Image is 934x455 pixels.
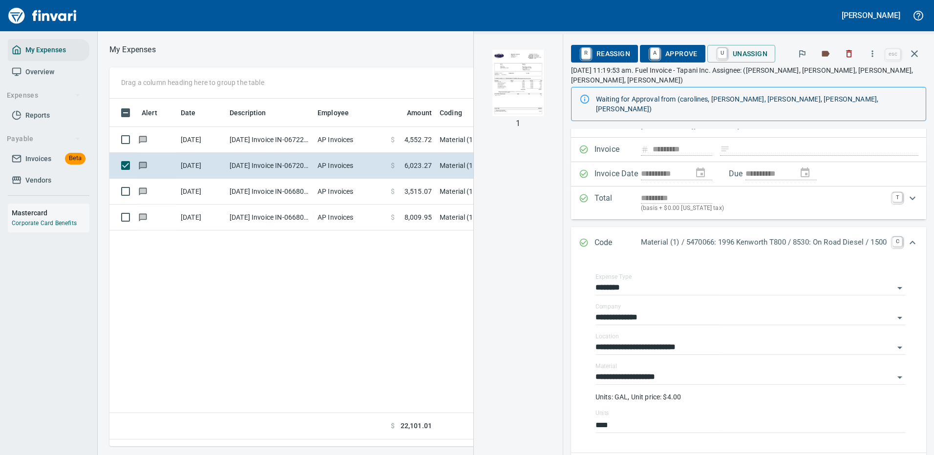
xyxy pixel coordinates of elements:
[579,45,630,62] span: Reassign
[650,48,659,59] a: A
[436,205,680,230] td: Material (1) / 5470011: 1991 Kenworth T800 / 8530: On Road Diesel / 1754
[404,161,432,170] span: 6,023.27
[401,421,432,431] span: 22,101.01
[25,66,54,78] span: Overview
[25,153,51,165] span: Invoices
[595,392,906,402] p: Units: GAL, Unit price: $4.00
[707,45,775,62] button: UUnassign
[648,45,698,62] span: Approve
[177,127,226,153] td: [DATE]
[892,192,902,202] a: T
[440,107,475,119] span: Coding
[181,107,196,119] span: Date
[6,4,79,27] img: Finvari
[892,237,902,247] a: C
[404,212,432,222] span: 8,009.95
[8,39,89,61] a: My Expenses
[7,133,81,145] span: Payable
[25,44,66,56] span: My Expenses
[138,136,148,143] span: Has messages
[595,274,632,280] label: Expense Type
[571,227,926,259] div: Expand
[718,48,727,59] a: U
[407,107,432,119] span: Amount
[893,341,907,354] button: Open
[121,78,264,87] p: Drag a column heading here to group the table
[838,43,860,64] button: Discard
[226,153,314,179] td: [DATE] Invoice IN-067205 from [PERSON_NAME] Oil Co Inc (1-38025)
[815,43,836,64] button: Labels
[314,127,387,153] td: AP Invoices
[839,8,903,23] button: [PERSON_NAME]
[138,188,148,194] span: Has messages
[581,48,591,59] a: R
[485,50,552,116] img: Page 1
[862,43,883,64] button: More
[516,118,520,129] p: 1
[138,162,148,168] span: Has messages
[391,186,395,196] span: $
[12,220,77,227] a: Corporate Card Benefits
[842,10,900,21] h5: [PERSON_NAME]
[65,153,85,164] span: Beta
[177,205,226,230] td: [DATE]
[715,45,767,62] span: Unassign
[436,127,680,153] td: Material (1) / 5470066: 1996 Kenworth T800 / 8530: On Road Diesel / 1150
[226,179,314,205] td: [DATE] Invoice IN-066801 from [PERSON_NAME] Oil Co Inc (1-38025)
[314,205,387,230] td: AP Invoices
[25,174,51,186] span: Vendors
[391,135,395,145] span: $
[595,304,621,310] label: Company
[230,107,266,119] span: Description
[230,107,279,119] span: Description
[226,127,314,153] td: [DATE] Invoice IN-067223 from [PERSON_NAME] Oil Co Inc (1-38025)
[7,89,81,102] span: Expenses
[886,49,900,60] a: esc
[594,237,641,249] p: Code
[314,179,387,205] td: AP Invoices
[8,148,89,170] a: InvoicesBeta
[318,107,349,119] span: Employee
[436,179,680,205] td: Material (1) / 8166018: 2,000 Gal [PERSON_NAME] Tank / 8530: On Road Diesel / 770
[138,214,148,220] span: Has messages
[8,61,89,83] a: Overview
[594,192,641,213] p: Total
[109,44,156,56] p: My Expenses
[641,237,887,248] p: Material (1) / 5470066: 1996 Kenworth T800 / 8530: On Road Diesel / 1500
[436,153,680,179] td: Material (1) / 5470066: 1996 Kenworth T800 / 8530: On Road Diesel / 1500
[641,204,887,213] p: (basis + $0.00 [US_STATE] tax)
[318,107,361,119] span: Employee
[391,212,395,222] span: $
[571,65,926,85] p: [DATE] 11:19:53 am. Fuel Invoice - Tapani Inc. Assignee: ([PERSON_NAME], [PERSON_NAME], [PERSON_N...
[12,207,89,218] h6: Mastercard
[571,186,926,219] div: Expand
[177,153,226,179] td: [DATE]
[595,410,609,416] label: Units
[314,153,387,179] td: AP Invoices
[3,86,85,104] button: Expenses
[404,186,432,196] span: 3,515.07
[142,107,170,119] span: Alert
[595,363,617,369] label: Material
[571,45,638,62] button: RReassign
[791,43,813,64] button: Flag
[25,109,50,122] span: Reports
[226,205,314,230] td: [DATE] Invoice IN-066802 from [PERSON_NAME] Oil Co Inc (1-38025)
[404,135,432,145] span: 4,552.72
[394,107,432,119] span: Amount
[391,161,395,170] span: $
[596,90,918,118] div: Waiting for Approval from (carolines, [PERSON_NAME], [PERSON_NAME], [PERSON_NAME], [PERSON_NAME])
[440,107,462,119] span: Coding
[391,421,395,431] span: $
[893,371,907,384] button: Open
[8,169,89,191] a: Vendors
[181,107,209,119] span: Date
[109,44,156,56] nav: breadcrumb
[893,281,907,295] button: Open
[595,333,618,339] label: Location
[640,45,705,62] button: AApprove
[883,42,926,65] span: Close invoice
[8,104,89,126] a: Reports
[177,179,226,205] td: [DATE]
